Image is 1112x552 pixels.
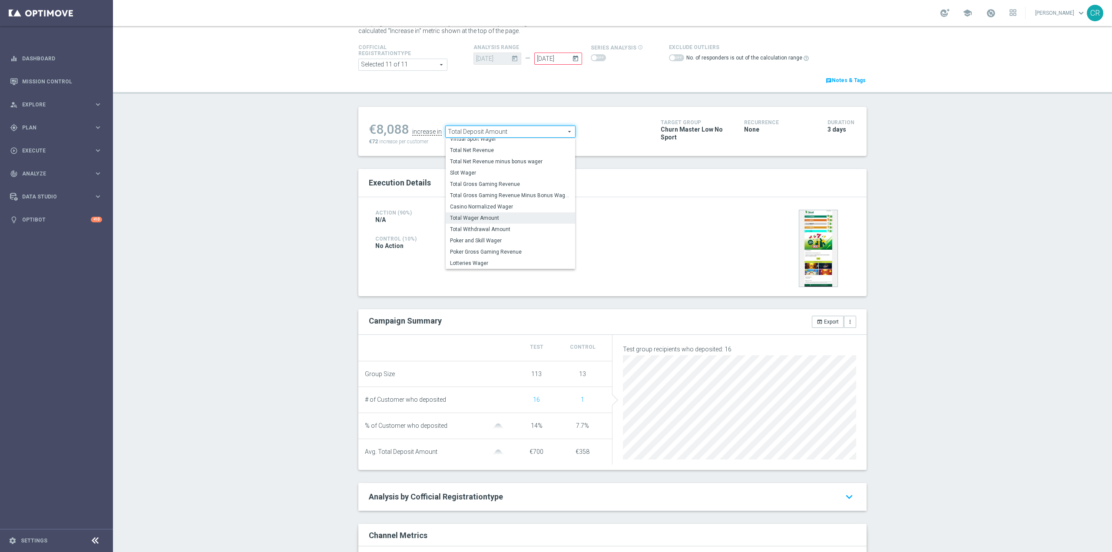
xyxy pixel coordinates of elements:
[803,55,809,61] i: help_outline
[534,53,582,65] input: Select Date
[570,344,596,350] span: Control
[94,100,102,109] i: keyboard_arrow_right
[744,119,814,126] h4: Recurrence
[511,53,521,62] i: today
[450,169,571,176] span: Slot Wager
[365,448,437,456] span: Avg. Total Deposit Amount
[530,448,543,455] span: €700
[531,370,542,377] span: 113
[22,102,94,107] span: Explore
[844,316,856,328] button: more_vert
[1034,7,1087,20] a: [PERSON_NAME]keyboard_arrow_down
[10,216,18,224] i: lightbulb
[10,170,103,177] button: track_changes Analyze keyboard_arrow_right
[450,147,571,154] span: Total Net Revenue
[22,194,94,199] span: Data Studio
[10,216,103,223] button: lightbulb Optibot +10
[369,178,431,187] span: Execution Details
[10,193,103,200] button: Data Studio keyboard_arrow_right
[847,319,853,325] i: more_vert
[10,70,102,93] div: Mission Control
[450,192,571,199] span: Total Gross Gaming Revenue Minus Bonus Wagared
[686,54,802,62] label: No. of responders is out of the calculation range
[825,76,867,85] a: chatNotes & Tags
[22,208,91,231] a: Optibot
[91,217,102,222] div: +10
[10,124,103,131] div: gps_fixed Plan keyboard_arrow_right
[669,44,810,50] h4: Exclude Outliers
[10,101,103,108] button: person_search Explore keyboard_arrow_right
[842,489,856,505] i: keyboard_arrow_down
[369,531,427,540] h2: Channel Metrics
[369,529,861,541] div: Channel Metrics
[576,448,589,455] span: €358
[638,45,643,50] i: info_outline
[369,492,856,502] a: Analysis by Cofficial Registrationtype keyboard_arrow_down
[572,53,582,62] i: today
[10,101,18,109] i: person_search
[963,8,972,18] span: school
[661,126,731,141] span: Churn Master Low No Sport
[10,47,102,70] div: Dashboard
[10,170,18,178] i: track_changes
[375,210,443,216] h4: Action (90%)
[10,147,18,155] i: play_circle_outline
[799,210,838,287] img: 36685.jpeg
[450,237,571,244] span: Poker and Skill Wager
[576,422,589,429] span: 7.7%
[22,148,94,153] span: Execute
[94,146,102,155] i: keyboard_arrow_right
[10,55,103,62] button: equalizer Dashboard
[10,78,103,85] button: Mission Control
[530,344,543,350] span: Test
[10,147,103,154] button: play_circle_outline Execute keyboard_arrow_right
[359,59,447,70] span: Expert Online Expert Retail Master Online Master Retail Other and 6 more
[22,171,94,176] span: Analyze
[579,370,586,377] span: 13
[94,192,102,201] i: keyboard_arrow_right
[802,53,810,63] button: help_outline
[21,538,47,543] a: Settings
[369,139,378,145] span: €72
[1076,8,1086,18] span: keyboard_arrow_down
[10,101,94,109] div: Explore
[827,126,846,133] span: 3 days
[450,248,571,255] span: Poker Gross Gaming Revenue
[490,423,507,429] img: gaussianGrey.svg
[412,128,442,136] div: increase in
[365,370,395,378] span: Group Size
[375,242,404,250] span: No Action
[744,126,759,133] span: None
[533,396,540,403] span: Show unique customers
[812,316,844,328] button: open_in_browser Export
[10,55,18,63] i: equalizer
[450,226,571,233] span: Total Withdrawal Amount
[22,47,102,70] a: Dashboard
[10,208,102,231] div: Optibot
[375,236,687,242] h4: Control (10%)
[591,45,636,51] span: series analysis
[9,537,17,545] i: settings
[450,136,571,142] span: Virtual Sport Wager
[661,119,731,126] h4: Target Group
[10,124,94,132] div: Plan
[623,345,856,353] p: Test group recipients who deposited: 16
[1087,5,1103,21] div: CR
[365,396,446,403] span: # of Customer who deposited
[826,78,832,84] i: chat
[369,122,409,137] div: €8,088
[450,158,571,165] span: Total Net Revenue minus bonus wager
[10,193,94,201] div: Data Studio
[358,44,432,56] h4: Cofficial Registrationtype
[10,147,94,155] div: Execute
[22,70,102,93] a: Mission Control
[369,316,442,325] h2: Campaign Summary
[473,44,591,50] h4: analysis range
